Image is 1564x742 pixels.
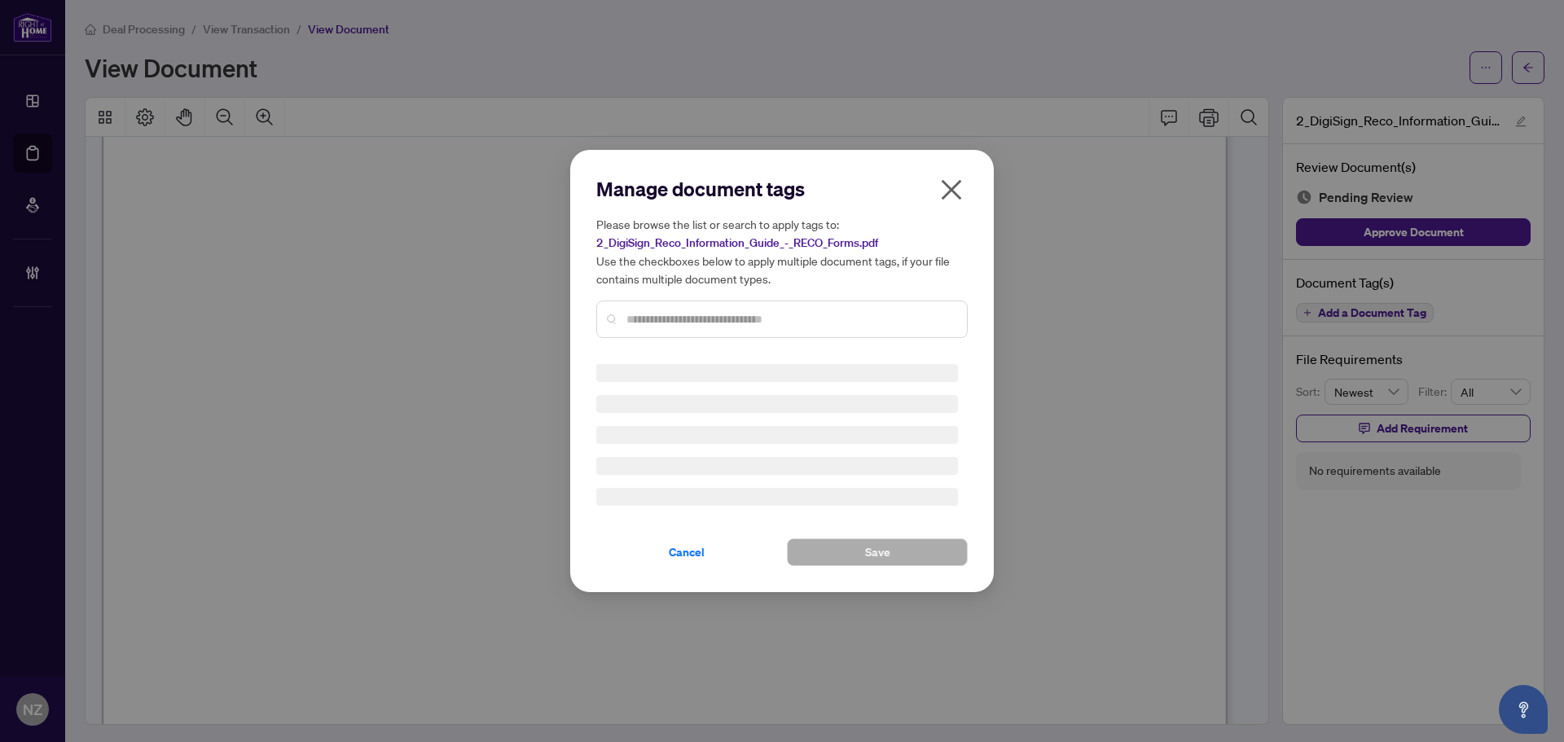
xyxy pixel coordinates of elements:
h2: Manage document tags [596,176,968,202]
span: close [938,177,964,203]
span: 2_DigiSign_Reco_Information_Guide_-_RECO_Forms.pdf [596,235,878,250]
button: Cancel [596,538,777,566]
h5: Please browse the list or search to apply tags to: Use the checkboxes below to apply multiple doc... [596,215,968,288]
span: Cancel [669,539,705,565]
button: Open asap [1499,685,1548,734]
button: Save [787,538,968,566]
